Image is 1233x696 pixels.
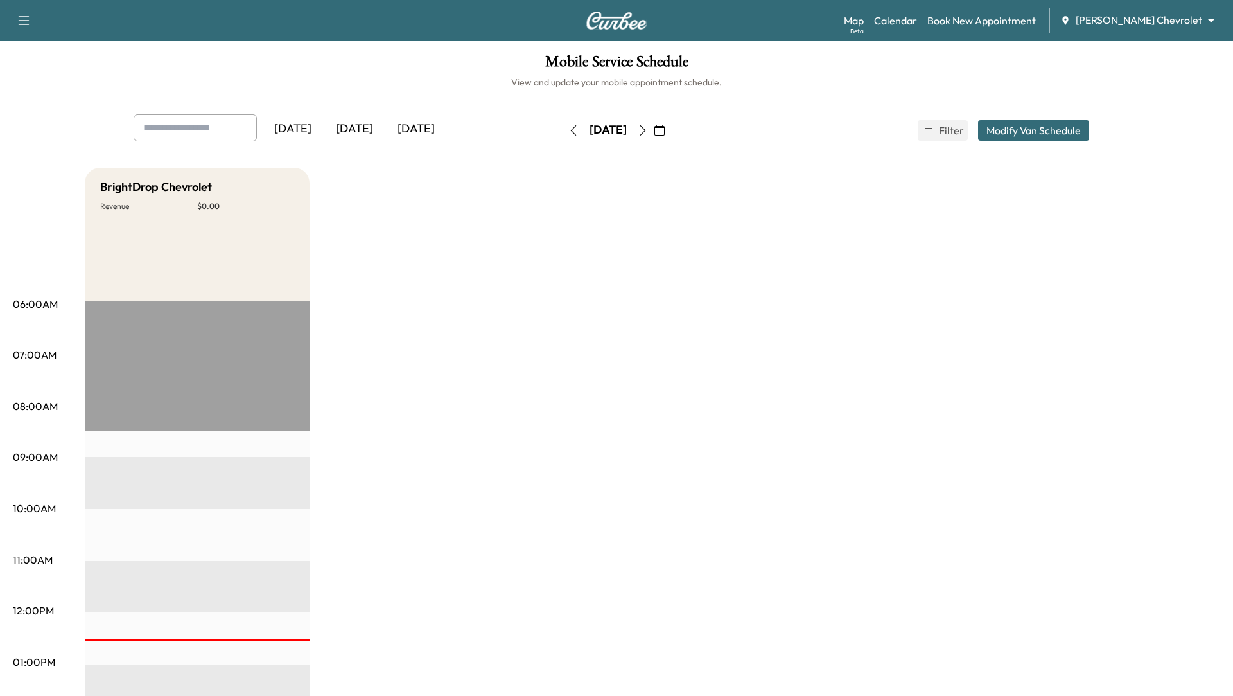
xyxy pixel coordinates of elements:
[874,13,917,28] a: Calendar
[324,114,385,144] div: [DATE]
[927,13,1036,28] a: Book New Appointment
[197,201,294,211] p: $ 0.00
[918,120,968,141] button: Filter
[262,114,324,144] div: [DATE]
[13,54,1220,76] h1: Mobile Service Schedule
[978,120,1089,141] button: Modify Van Schedule
[590,122,627,138] div: [DATE]
[385,114,447,144] div: [DATE]
[850,26,864,36] div: Beta
[13,398,58,414] p: 08:00AM
[13,603,54,618] p: 12:00PM
[13,449,58,465] p: 09:00AM
[586,12,647,30] img: Curbee Logo
[13,654,55,670] p: 01:00PM
[13,76,1220,89] h6: View and update your mobile appointment schedule.
[13,347,57,362] p: 07:00AM
[100,201,197,211] p: Revenue
[844,13,864,28] a: MapBeta
[1076,13,1202,28] span: [PERSON_NAME] Chevrolet
[13,296,58,312] p: 06:00AM
[13,552,53,567] p: 11:00AM
[939,123,962,138] span: Filter
[13,501,56,516] p: 10:00AM
[100,178,212,196] h5: BrightDrop Chevrolet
